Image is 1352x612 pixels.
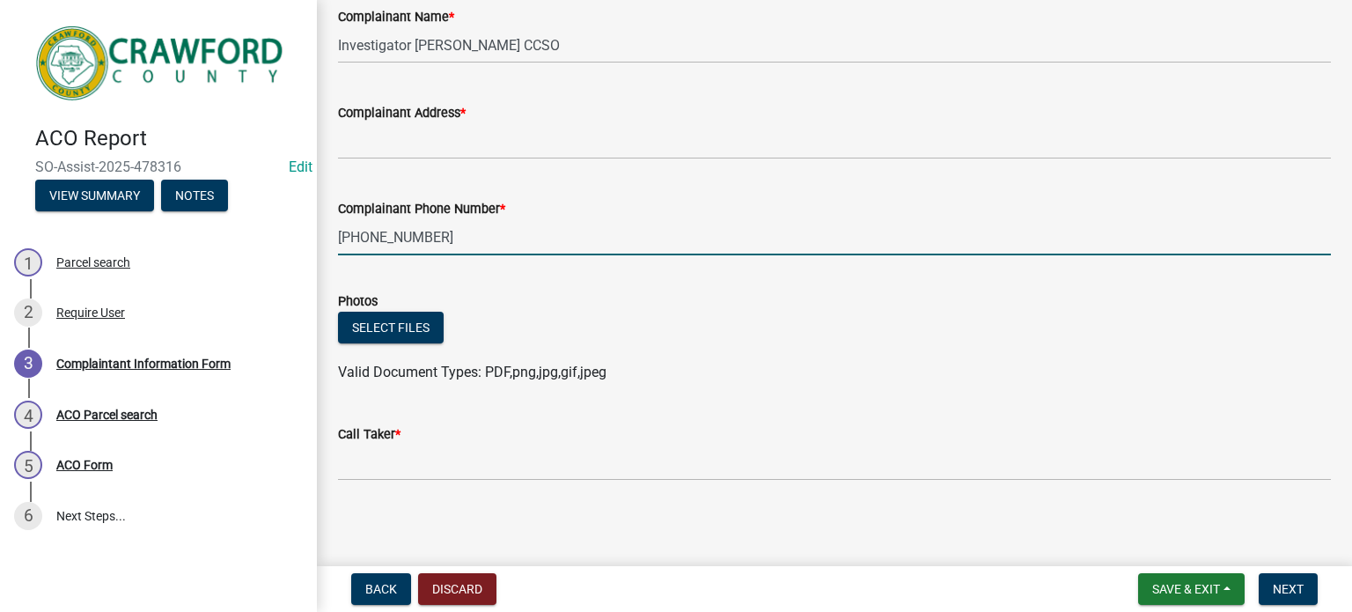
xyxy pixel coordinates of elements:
button: Next [1259,573,1318,605]
wm-modal-confirm: Summary [35,189,154,203]
div: 3 [14,350,42,378]
button: Select files [338,312,444,343]
button: Back [351,573,411,605]
label: Call Taker [338,429,400,441]
div: ACO Form [56,459,113,471]
button: Notes [161,180,228,211]
h4: ACO Report [35,126,303,151]
div: 6 [14,502,42,530]
label: Complainant Name [338,11,454,24]
label: Photos [338,296,378,308]
a: Edit [289,159,312,175]
div: ACO Parcel search [56,409,158,421]
button: View Summary [35,180,154,211]
label: Complainant Phone Number [338,203,505,216]
label: Complainant Address [338,107,466,120]
button: Save & Exit [1138,573,1245,605]
div: Parcel search [56,256,130,269]
div: 2 [14,299,42,327]
span: Back [365,582,397,596]
div: 1 [14,248,42,277]
div: 5 [14,451,42,479]
span: Valid Document Types: PDF,png,jpg,gif,jpeg [338,364,606,380]
div: Complaintant Information Form [56,358,231,370]
button: Discard [418,573,496,605]
div: 4 [14,401,42,429]
span: SO-Assist-2025-478316 [35,159,282,175]
img: Crawford County, Georgia [35,18,289,107]
div: Require User [56,306,125,319]
wm-modal-confirm: Notes [161,189,228,203]
span: Next [1273,582,1304,596]
span: Save & Exit [1152,582,1220,596]
wm-modal-confirm: Edit Application Number [289,159,312,175]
